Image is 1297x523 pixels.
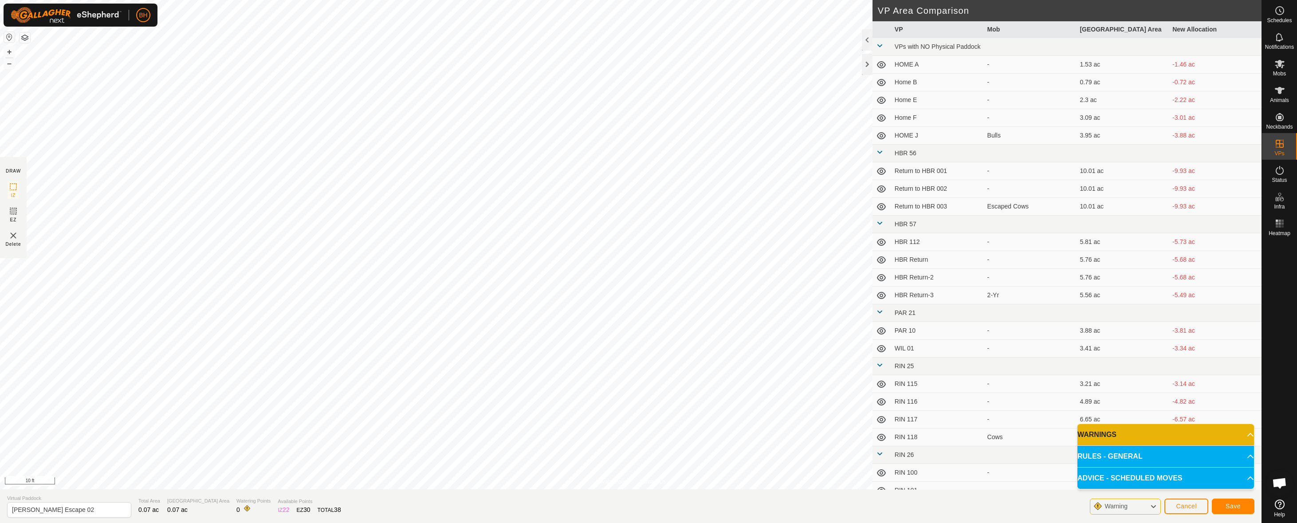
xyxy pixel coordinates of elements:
td: 0.79 ac [1076,74,1169,91]
span: Mobs [1273,71,1286,76]
span: RIN 25 [895,362,914,370]
td: -3.01 ac [1169,109,1262,127]
td: 3.09 ac [1076,109,1169,127]
span: VPs with NO Physical Paddock [895,43,981,50]
td: -5.49 ac [1169,287,1262,304]
div: Cows [987,433,1073,442]
td: -9.93 ac [1169,180,1262,198]
img: Gallagher Logo [11,7,122,23]
td: 1.53 ac [1076,56,1169,74]
td: 6.65 ac [1076,411,1169,429]
td: 4.35 ac [1076,482,1169,499]
td: HBR Return [891,251,984,269]
th: VP [891,21,984,38]
span: HBR 57 [895,220,916,228]
div: IZ [278,505,289,515]
span: EZ [10,216,17,223]
th: [GEOGRAPHIC_DATA] Area [1076,21,1169,38]
td: 5.76 ac [1076,269,1169,287]
span: [GEOGRAPHIC_DATA] Area [167,497,229,505]
td: -2.22 ac [1169,91,1262,109]
div: - [987,95,1073,105]
a: Open chat [1266,470,1293,496]
div: - [987,397,1073,406]
div: - [987,113,1073,122]
div: - [987,344,1073,353]
td: 3.41 ac [1076,340,1169,358]
span: VPs [1274,151,1284,156]
button: – [4,58,15,69]
td: RIN 116 [891,393,984,411]
span: 0.07 ac [138,506,159,513]
td: WIL 01 [891,340,984,358]
div: - [987,184,1073,193]
p-accordion-header: WARNINGS [1077,424,1254,445]
span: Status [1272,177,1287,183]
a: Privacy Policy [596,478,629,486]
div: 2-Yr [987,291,1073,300]
td: 10.01 ac [1076,162,1169,180]
div: - [987,60,1073,69]
td: Return to HBR 002 [891,180,984,198]
span: Heatmap [1269,231,1290,236]
button: Save [1212,499,1254,514]
div: TOTAL [318,505,341,515]
td: RIN 115 [891,375,984,393]
div: Escaped Cows [987,202,1073,211]
td: -5.73 ac [1169,233,1262,251]
td: 5.81 ac [1076,233,1169,251]
span: Save [1226,503,1241,510]
div: - [987,415,1073,424]
td: -6.57 ac [1169,411,1262,429]
button: Cancel [1164,499,1208,514]
td: Home E [891,91,984,109]
span: Available Points [278,498,341,505]
div: - [987,273,1073,282]
span: Cancel [1176,503,1197,510]
td: RIN 117 [891,411,984,429]
td: Return to HBR 001 [891,162,984,180]
span: 30 [303,506,310,513]
span: Notifications [1265,44,1294,50]
div: DRAW [6,168,21,174]
td: 3.95 ac [1076,127,1169,145]
span: 0 [236,506,240,513]
span: Watering Points [236,497,271,505]
div: - [987,326,1073,335]
div: - [987,486,1073,495]
img: VP [8,230,19,241]
div: - [987,255,1073,264]
td: 4.1 ac [1076,464,1169,482]
td: -3.14 ac [1169,375,1262,393]
a: Help [1262,496,1297,521]
span: BH [139,11,147,20]
td: 3.88 ac [1076,322,1169,340]
button: Reset Map [4,32,15,43]
span: HBR 56 [895,149,916,157]
td: -3.88 ac [1169,127,1262,145]
span: RULES - GENERAL [1077,451,1143,462]
span: Virtual Paddock [7,495,131,502]
td: 4.89 ac [1076,393,1169,411]
div: - [987,379,1073,389]
td: 5.76 ac [1076,251,1169,269]
td: 5.56 ac [1076,287,1169,304]
td: HBR Return-2 [891,269,984,287]
span: WARNINGS [1077,429,1116,440]
span: 0.07 ac [167,506,188,513]
td: -5.68 ac [1169,269,1262,287]
span: Warning [1104,503,1128,510]
div: - [987,468,1073,477]
span: Schedules [1267,18,1292,23]
td: 3.21 ac [1076,375,1169,393]
h2: VP Area Comparison [878,5,1262,16]
td: -9.93 ac [1169,198,1262,216]
th: New Allocation [1169,21,1262,38]
span: 22 [283,506,290,513]
td: Home B [891,74,984,91]
td: -3.81 ac [1169,322,1262,340]
td: PAR 10 [891,322,984,340]
p-accordion-header: RULES - GENERAL [1077,446,1254,467]
div: EZ [297,505,310,515]
td: Home F [891,109,984,127]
